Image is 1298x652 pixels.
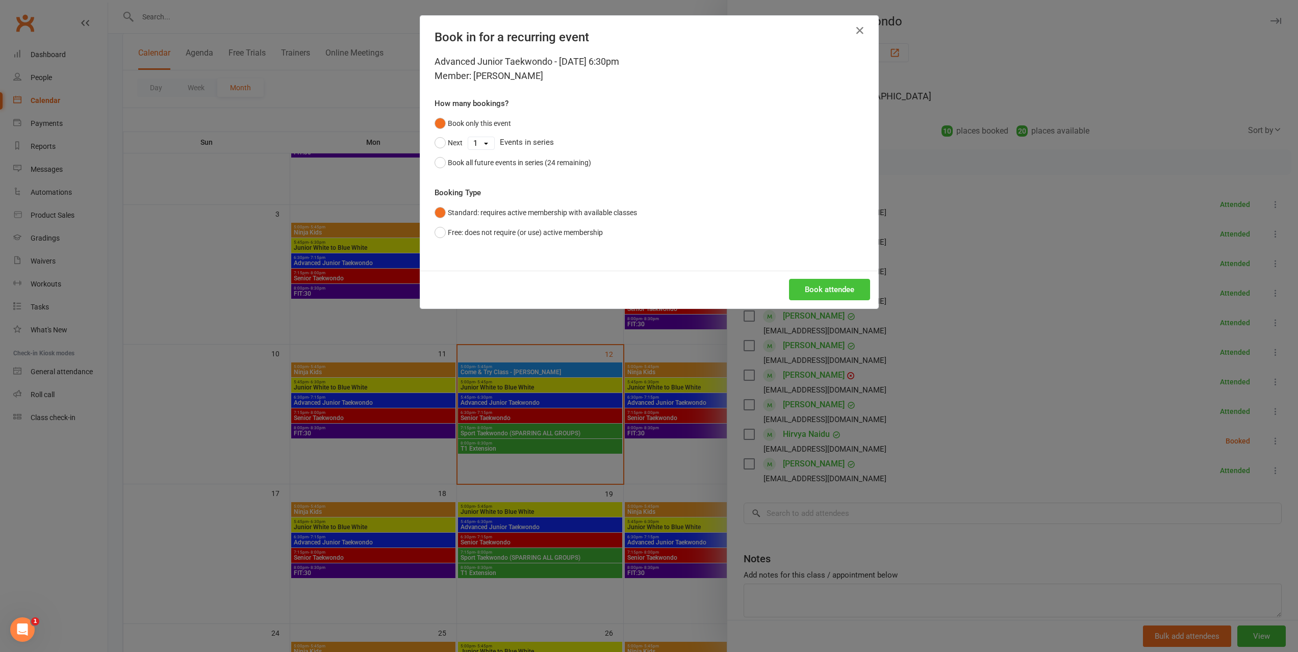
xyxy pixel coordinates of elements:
iframe: Intercom live chat [10,617,35,642]
button: Book attendee [789,279,870,300]
button: Free: does not require (or use) active membership [435,223,603,242]
button: Book all future events in series (24 remaining) [435,153,591,172]
button: Close [852,22,868,39]
div: Advanced Junior Taekwondo - [DATE] 6:30pm Member: [PERSON_NAME] [435,55,864,83]
span: 1 [31,617,39,625]
label: Booking Type [435,187,481,199]
button: Standard: requires active membership with available classes [435,203,637,222]
h4: Book in for a recurring event [435,30,864,44]
div: Book all future events in series (24 remaining) [448,157,591,168]
label: How many bookings? [435,97,508,110]
button: Book only this event [435,114,511,133]
button: Next [435,133,463,152]
div: Events in series [435,133,864,152]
